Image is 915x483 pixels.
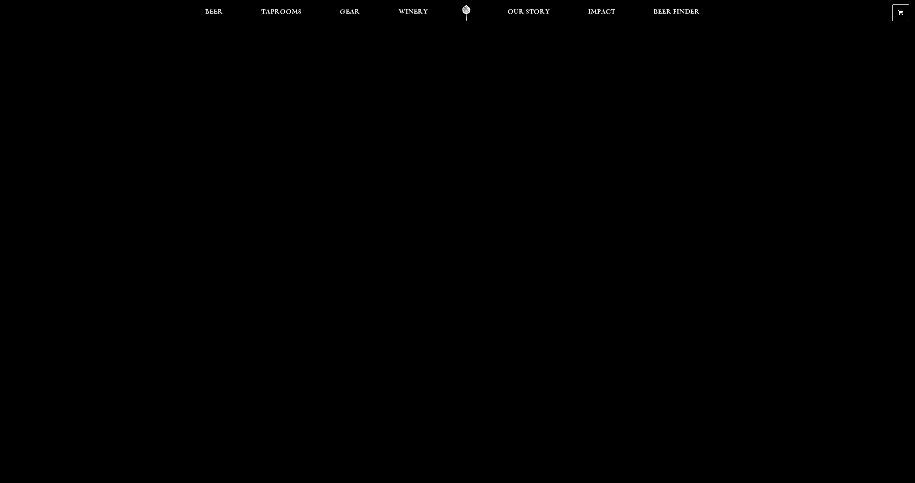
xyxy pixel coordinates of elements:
[200,5,228,21] a: Beer
[508,9,550,15] span: Our Story
[394,5,433,21] a: Winery
[340,9,360,15] span: Gear
[399,9,428,15] span: Winery
[649,5,705,21] a: Beer Finder
[653,9,700,15] span: Beer Finder
[453,5,480,21] a: Odell Home
[205,9,223,15] span: Beer
[335,5,365,21] a: Gear
[588,9,615,15] span: Impact
[503,5,555,21] a: Our Story
[256,5,306,21] a: Taprooms
[261,9,302,15] span: Taprooms
[583,5,620,21] a: Impact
